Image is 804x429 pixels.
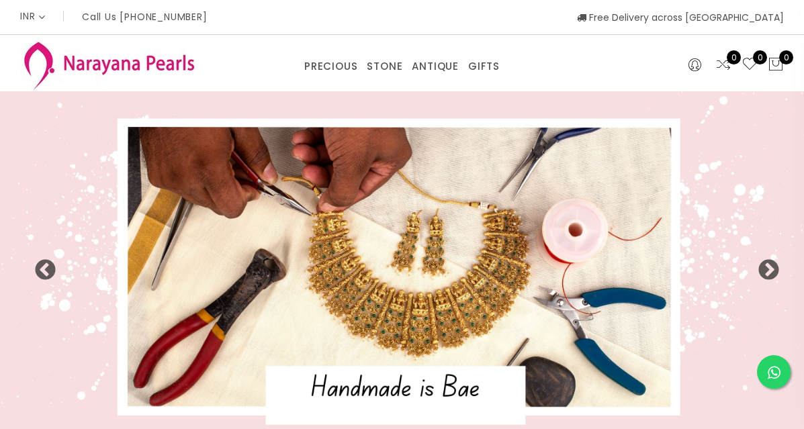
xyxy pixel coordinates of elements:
a: 0 [715,56,731,74]
button: 0 [768,56,784,74]
p: Call Us [PHONE_NUMBER] [82,12,208,21]
a: ANTIQUE [412,56,459,77]
span: 0 [779,50,793,64]
a: PRECIOUS [304,56,357,77]
span: Free Delivery across [GEOGRAPHIC_DATA] [577,11,784,24]
span: 0 [727,50,741,64]
a: STONE [367,56,402,77]
button: Previous [34,259,47,273]
span: 0 [753,50,767,64]
a: GIFTS [468,56,500,77]
button: Next [757,259,770,273]
a: 0 [742,56,758,74]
